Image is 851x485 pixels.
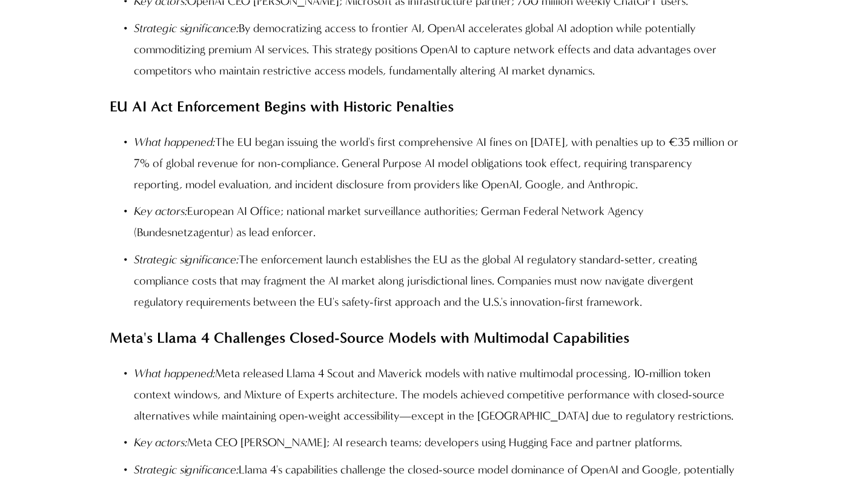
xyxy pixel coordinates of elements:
em: Key actors: [134,435,187,449]
strong: Meta's Llama 4 Challenges Closed-Source Models with Multimodal Capabilities [110,329,629,346]
p: The EU began issuing the world's first comprehensive AI fines on [DATE], with penalties up to €35... [134,132,741,196]
p: By democratizing access to frontier AI, OpenAI accelerates global AI adoption while potentially c... [134,18,741,82]
em: Key actors: [134,204,187,218]
p: Meta released Llama 4 Scout and Maverick models with native multimodal processing, 10-million tok... [134,363,741,427]
em: Strategic significance: [134,252,239,266]
p: Meta CEO [PERSON_NAME]; AI research teams; developers using Hugging Face and partner platforms. [134,432,741,454]
p: The enforcement launch establishes the EU as the global AI regulatory standard-setter, creating c... [134,249,741,313]
em: Strategic significance: [134,463,239,477]
em: What happened: [134,135,215,149]
p: European AI Office; national market surveillance authorities; German Federal Network Agency (Bund... [134,201,741,243]
em: What happened: [134,366,215,380]
em: Strategic significance: [134,21,239,35]
strong: EU AI Act Enforcement Begins with Historic Penalties [110,97,454,115]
